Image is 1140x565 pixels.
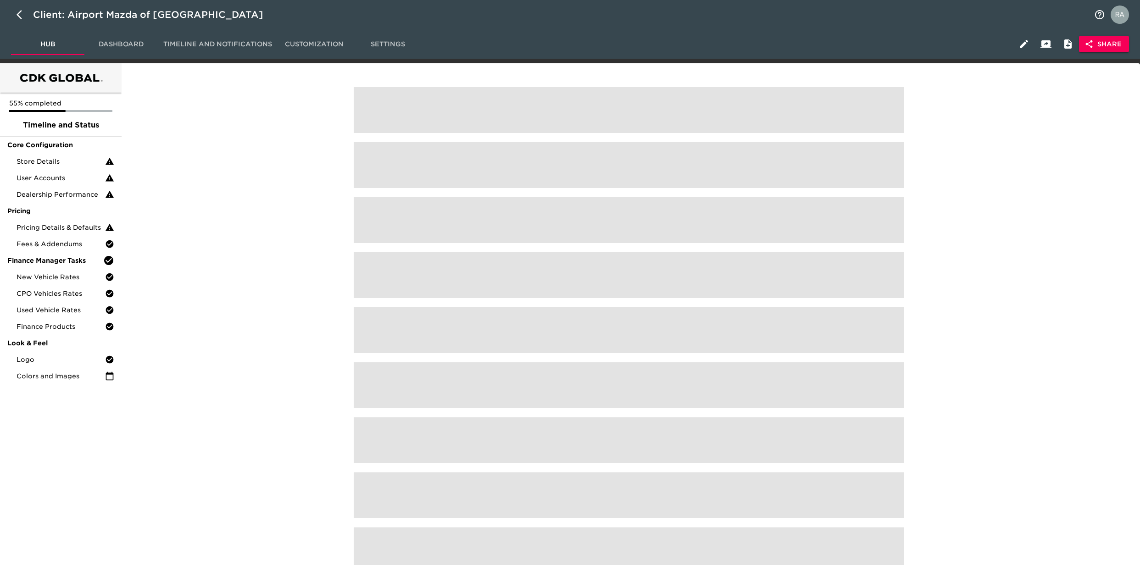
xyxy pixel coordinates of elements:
[17,322,105,331] span: Finance Products
[17,239,105,249] span: Fees & Addendums
[9,99,112,108] p: 55% completed
[283,39,345,50] span: Customization
[17,39,79,50] span: Hub
[1079,36,1129,53] button: Share
[33,7,276,22] div: Client: Airport Mazda of [GEOGRAPHIC_DATA]
[90,39,152,50] span: Dashboard
[163,39,272,50] span: Timeline and Notifications
[17,371,105,381] span: Colors and Images
[17,190,105,199] span: Dealership Performance
[1035,33,1057,55] button: Client View
[7,140,114,150] span: Core Configuration
[7,256,103,265] span: Finance Manager Tasks
[17,223,105,232] span: Pricing Details & Defaults
[356,39,419,50] span: Settings
[7,120,114,131] span: Timeline and Status
[1057,33,1079,55] button: Internal Notes and Comments
[17,272,105,282] span: New Vehicle Rates
[17,305,105,315] span: Used Vehicle Rates
[1086,39,1122,50] span: Share
[17,355,105,364] span: Logo
[1111,6,1129,24] img: Profile
[7,206,114,216] span: Pricing
[1089,4,1111,26] button: notifications
[1013,33,1035,55] button: Edit Hub
[17,289,105,298] span: CPO Vehicles Rates
[17,173,105,183] span: User Accounts
[7,338,114,348] span: Look & Feel
[17,157,105,166] span: Store Details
